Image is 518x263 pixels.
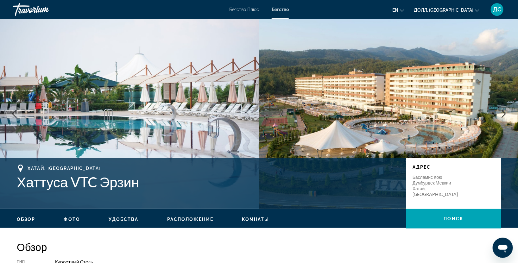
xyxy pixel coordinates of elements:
ya-tr-span: en [392,8,398,13]
button: Обзор [17,216,35,222]
ya-tr-span: Адрес [413,165,431,170]
button: Поиск [406,209,501,229]
ya-tr-span: Хатай, [GEOGRAPHIC_DATA] [28,166,101,171]
button: Расположение [167,216,213,222]
button: Следующее изображение [496,106,512,122]
h2: Обзор [17,241,501,253]
ya-tr-span: ДС [493,6,501,13]
button: Фото [64,216,80,222]
ya-tr-span: Хаттуса VTC Эрзин [17,174,139,190]
a: Травориум [13,1,76,18]
ya-tr-span: Басламис Кою [413,174,442,180]
a: Бегство Плюс [229,7,259,12]
button: Комнаты [242,216,269,222]
button: Пользовательское меню [489,3,505,16]
a: Бегство [272,7,289,12]
ya-tr-span: Поиск [444,216,464,221]
button: Изменить валюту [414,5,479,15]
ya-tr-span: Думбурдек Мевкии [413,180,451,185]
button: Предыдущее изображение [6,106,22,122]
ya-tr-span: Хатай, [GEOGRAPHIC_DATA] [413,186,458,197]
ya-tr-span: Долл. [GEOGRAPHIC_DATA] [414,8,473,13]
iframe: Кнопка запуска окна обмена сообщениями [493,238,513,258]
button: Удобства [109,216,139,222]
button: Изменить язык [392,5,404,15]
